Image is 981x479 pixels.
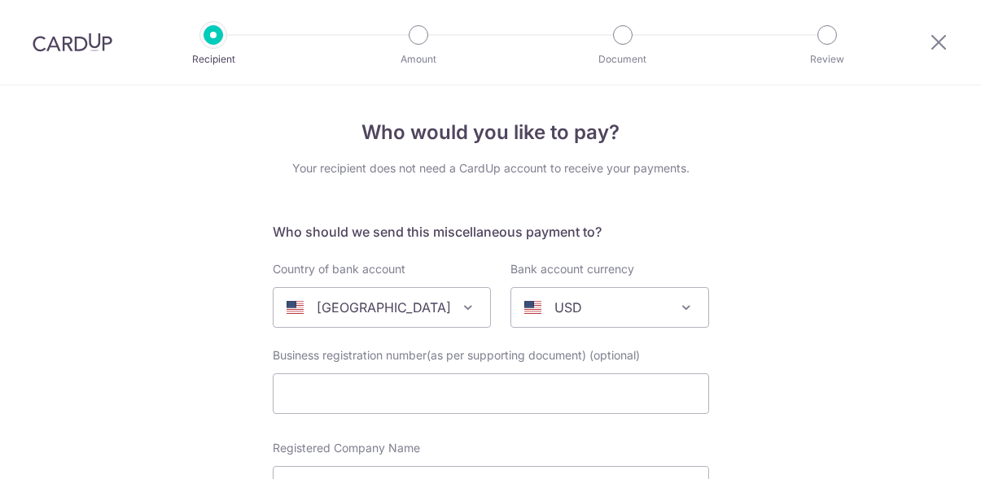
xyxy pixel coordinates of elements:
p: Recipient [153,51,274,67]
label: Country of bank account [273,261,405,277]
p: Review [767,51,887,67]
span: Registered Company Name [273,441,420,455]
span: Business registration number(as per supporting document) [273,348,586,362]
label: Bank account currency [510,261,634,277]
span: USD [510,287,709,328]
h4: Who would you like to pay? [273,118,709,147]
p: Amount [358,51,479,67]
h5: Who should we send this miscellaneous payment to? [273,222,709,242]
p: USD [554,298,582,317]
img: CardUp [33,33,112,52]
span: (optional) [589,347,640,364]
span: United States [274,288,490,327]
span: United States [273,287,491,328]
p: Document [563,51,683,67]
span: USD [511,288,708,327]
div: Your recipient does not need a CardUp account to receive your payments. [273,160,709,176]
p: [GEOGRAPHIC_DATA] [317,298,451,317]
